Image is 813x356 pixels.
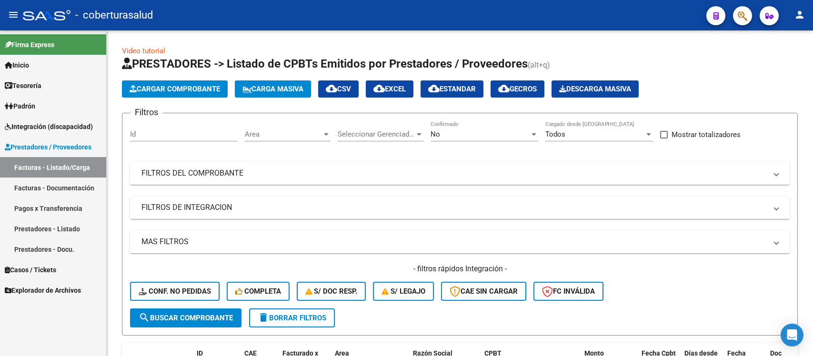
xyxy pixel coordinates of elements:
span: Firma Express [5,40,54,50]
mat-icon: delete [258,312,269,323]
mat-icon: person [794,9,805,20]
span: Estandar [428,85,476,93]
button: FC Inválida [533,282,603,301]
mat-icon: cloud_download [373,83,385,94]
button: Estandar [421,80,483,98]
span: Explorador de Archivos [5,285,81,296]
span: Borrar Filtros [258,314,326,322]
span: Seleccionar Gerenciador [338,130,415,138]
span: Mostrar totalizadores [672,129,741,140]
span: Carga Masiva [242,85,303,93]
span: PRESTADORES -> Listado de CPBTs Emitidos por Prestadores / Proveedores [122,57,528,70]
mat-icon: menu [8,9,19,20]
span: Prestadores / Proveedores [5,142,91,152]
button: EXCEL [366,80,413,98]
span: - coberturasalud [75,5,153,26]
span: Area [245,130,322,138]
span: Buscar Comprobante [139,314,233,322]
span: S/ Doc Resp. [305,287,358,296]
button: Descarga Masiva [552,80,639,98]
button: Completa [227,282,290,301]
mat-icon: cloud_download [326,83,337,94]
span: Gecros [498,85,537,93]
button: Conf. no pedidas [130,282,220,301]
span: EXCEL [373,85,406,93]
button: Carga Masiva [235,80,311,98]
mat-icon: cloud_download [498,83,510,94]
span: FC Inválida [542,287,595,296]
span: Conf. no pedidas [139,287,211,296]
button: CAE SIN CARGAR [441,282,526,301]
span: No [431,130,440,138]
span: Descarga Masiva [559,85,631,93]
mat-icon: cloud_download [428,83,440,94]
span: Cargar Comprobante [130,85,220,93]
span: Inicio [5,60,29,70]
button: S/ legajo [373,282,434,301]
span: Padrón [5,101,35,111]
mat-icon: search [139,312,150,323]
span: CAE SIN CARGAR [450,287,518,296]
button: Gecros [491,80,544,98]
span: Todos [545,130,565,138]
span: S/ legajo [381,287,425,296]
mat-panel-title: FILTROS DEL COMPROBANTE [141,168,767,178]
button: CSV [318,80,359,98]
mat-panel-title: FILTROS DE INTEGRACION [141,202,767,213]
button: Cargar Comprobante [122,80,228,98]
div: Open Intercom Messenger [781,324,803,346]
mat-expansion-panel-header: MAS FILTROS [130,230,790,253]
h3: Filtros [130,106,163,119]
button: Borrar Filtros [249,308,335,327]
mat-panel-title: MAS FILTROS [141,237,767,247]
span: Tesorería [5,80,41,91]
a: Video tutorial [122,47,165,55]
span: (alt+q) [528,60,550,69]
app-download-masive: Descarga masiva de comprobantes (adjuntos) [552,80,639,98]
button: S/ Doc Resp. [297,282,366,301]
span: Integración (discapacidad) [5,121,93,132]
span: Completa [235,287,281,296]
button: Buscar Comprobante [130,308,241,327]
span: CSV [326,85,351,93]
span: Casos / Tickets [5,265,56,275]
h4: - filtros rápidos Integración - [130,264,790,274]
mat-expansion-panel-header: FILTROS DE INTEGRACION [130,196,790,219]
mat-expansion-panel-header: FILTROS DEL COMPROBANTE [130,162,790,185]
